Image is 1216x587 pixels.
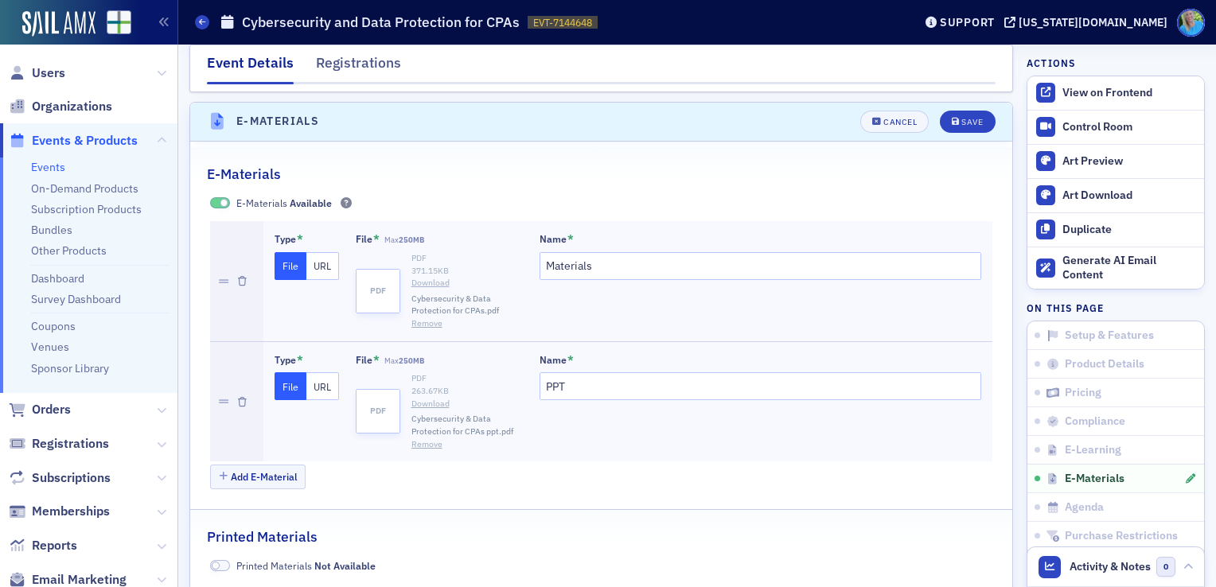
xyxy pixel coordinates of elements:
[9,469,111,487] a: Subscriptions
[210,560,231,572] span: Not Available
[384,235,424,245] span: Max
[32,503,110,520] span: Memberships
[860,111,929,133] button: Cancel
[9,401,71,418] a: Orders
[411,317,442,330] button: Remove
[1027,212,1204,247] button: Duplicate
[883,118,917,126] div: Cancel
[1027,178,1204,212] a: Art Download
[9,503,110,520] a: Memberships
[236,558,376,573] span: Printed Materials
[32,469,111,487] span: Subscriptions
[32,132,138,150] span: Events & Products
[297,232,303,247] abbr: This field is required
[1065,386,1101,400] span: Pricing
[207,52,294,84] div: Event Details
[275,252,307,280] button: File
[373,232,380,247] abbr: This field is required
[32,401,71,418] span: Orders
[32,64,65,82] span: Users
[275,233,296,245] div: Type
[275,354,296,366] div: Type
[9,132,138,150] a: Events & Products
[314,559,376,572] span: Not Available
[411,372,523,385] div: PDF
[540,354,567,366] div: Name
[31,243,107,258] a: Other Products
[533,16,592,29] span: EVT-7144648
[9,435,109,453] a: Registrations
[411,265,523,278] div: 371.15 KB
[411,398,523,410] a: Download
[316,52,401,82] div: Registrations
[22,11,95,37] a: SailAMX
[1062,154,1196,169] div: Art Preview
[9,537,77,554] a: Reports
[242,13,520,32] h1: Cybersecurity and Data Protection for CPAs
[275,372,307,400] button: File
[1062,223,1196,237] div: Duplicate
[940,111,995,133] button: Save
[1062,189,1196,203] div: Art Download
[961,118,983,126] div: Save
[9,98,112,115] a: Organizations
[356,354,372,366] div: File
[31,160,65,174] a: Events
[1027,111,1204,144] a: Control Room
[1027,144,1204,178] a: Art Preview
[1027,301,1205,315] h4: On this page
[31,223,72,237] a: Bundles
[384,356,424,366] span: Max
[236,196,332,210] span: E-Materials
[1065,414,1125,429] span: Compliance
[1004,17,1173,28] button: [US_STATE][DOMAIN_NAME]
[399,235,424,245] span: 250MB
[236,113,319,130] h4: E-Materials
[306,372,339,400] button: URL
[290,196,332,209] span: Available
[540,233,567,245] div: Name
[1177,9,1205,37] span: Profile
[32,98,112,115] span: Organizations
[31,361,109,375] a: Sponsor Library
[1027,56,1076,70] h4: Actions
[411,277,523,290] a: Download
[567,353,574,367] abbr: This field is required
[31,319,76,333] a: Coupons
[1062,254,1196,282] div: Generate AI Email Content
[1027,247,1204,290] button: Generate AI Email Content
[1065,500,1104,515] span: Agenda
[940,15,995,29] div: Support
[1027,76,1204,110] a: View on Frontend
[356,233,372,245] div: File
[31,292,121,306] a: Survey Dashboard
[399,356,424,366] span: 250MB
[373,353,380,367] abbr: This field is required
[1065,472,1124,486] span: E-Materials
[207,527,318,547] h2: Printed Materials
[107,10,131,35] img: SailAMX
[411,293,523,318] span: Cybersecurity & Data Protection for CPAs.pdf
[31,202,142,216] a: Subscription Products
[1065,357,1144,371] span: Product Details
[567,232,574,247] abbr: This field is required
[1065,529,1178,543] span: Purchase Restrictions
[210,197,231,209] span: Available
[210,465,306,489] button: Add E-Material
[31,181,138,196] a: On-Demand Products
[207,164,281,185] h2: E-Materials
[95,10,131,37] a: View Homepage
[297,353,303,367] abbr: This field is required
[1156,557,1176,577] span: 0
[411,385,523,398] div: 263.67 KB
[1070,558,1151,575] span: Activity & Notes
[1065,443,1121,457] span: E-Learning
[411,438,442,451] button: Remove
[411,413,523,438] span: Cybersecurity & Data Protection for CPAs ppt.pdf
[31,271,84,286] a: Dashboard
[1062,86,1196,100] div: View on Frontend
[411,252,523,265] div: PDF
[9,64,65,82] a: Users
[1065,328,1154,343] span: Setup & Features
[32,435,109,453] span: Registrations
